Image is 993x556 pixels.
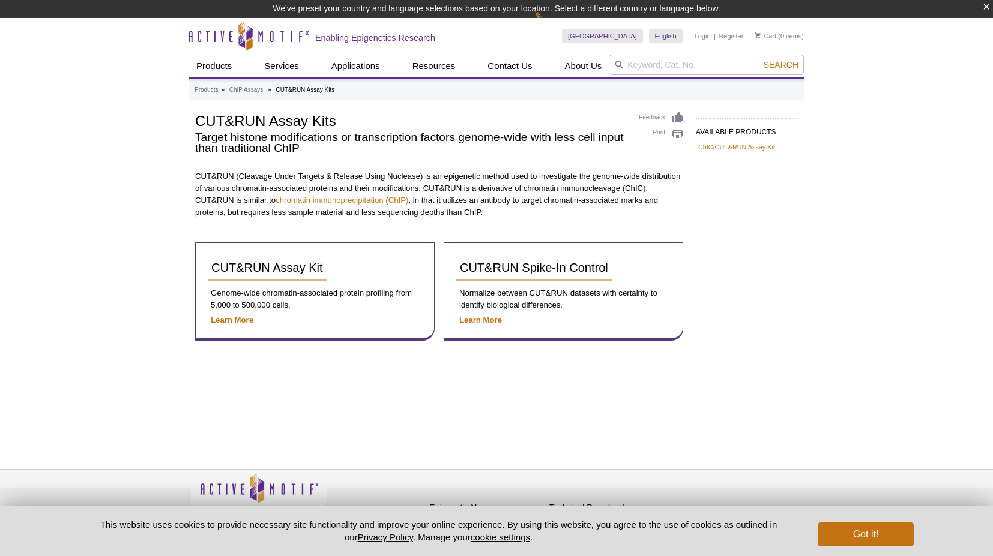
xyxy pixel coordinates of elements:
a: Cart [755,32,776,40]
table: Click to Verify - This site chose Symantec SSL for secure e-commerce and confidential communicati... [669,491,759,517]
span: CUT&RUN Spike-In Control [460,261,608,274]
a: CUT&RUN Spike-In Control [456,255,612,281]
a: Contact Us [480,55,539,77]
p: Normalize between CUT&RUN datasets with certainty to identify biological differences. [456,287,671,311]
a: CUT&RUN Assay Kit [208,255,327,281]
input: Keyword, Cat. No. [609,55,804,75]
a: Feedback [639,111,684,124]
a: chromatin immunoprecipitation (ChIP) [276,196,408,205]
a: ChIC/CUT&RUN Assay Kit [698,142,775,152]
a: Products [195,85,218,95]
a: English [649,29,683,43]
a: Learn More [459,315,502,324]
a: ChIP Assays [229,85,264,95]
a: [GEOGRAPHIC_DATA] [562,29,643,43]
li: (0 items) [755,29,804,43]
h2: AVAILABLE PRODUCTS [696,118,798,140]
li: | [714,29,716,43]
a: Register [719,32,743,40]
h4: Technical Downloads [549,503,663,513]
button: Search [760,59,802,70]
a: Resources [405,55,463,77]
img: Your Cart [755,32,761,38]
p: Genome-wide chromatin-associated protein profiling from 5,000 to 500,000 cells. [208,287,422,311]
p: This website uses cookies to provide necessary site functionality and improve your online experie... [79,518,798,543]
a: About Us [558,55,609,77]
button: Got it! [818,522,914,546]
h4: Epigenetic News [429,503,543,513]
button: cookie settings [471,532,530,542]
p: CUT&RUN (Cleavage Under Targets & Release Using Nuclease) is an epigenetic method used to investi... [195,170,684,218]
h2: Target histone modifications or transcription factors genome-wide with less cell input than tradi... [195,132,627,154]
a: Products [189,55,239,77]
a: Print [639,127,684,140]
img: Active Motif, [189,470,327,518]
h2: Enabling Epigenetics Research [315,32,435,43]
img: Change Here [534,9,566,37]
a: Privacy Policy [358,532,413,542]
a: Login [695,32,711,40]
li: » [268,86,271,93]
li: » [221,86,225,93]
a: Applications [324,55,387,77]
h1: CUT&RUN Assay Kits [195,111,627,129]
span: Search [764,60,798,70]
span: CUT&RUN Assay Kit [211,261,323,274]
a: Learn More [211,315,253,324]
a: Services [257,55,306,77]
a: Privacy Policy [333,501,380,519]
li: CUT&RUN Assay Kits [276,86,334,93]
